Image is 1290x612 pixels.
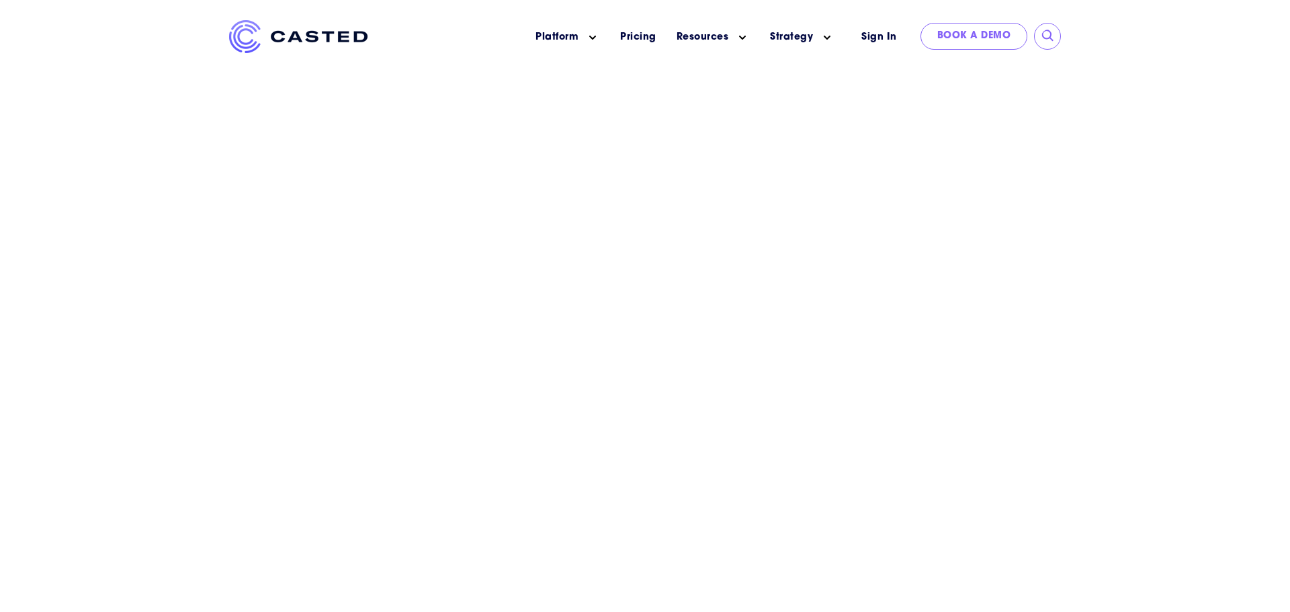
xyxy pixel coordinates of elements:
a: Strategy [770,30,813,44]
input: Submit [1041,30,1055,43]
a: Resources [677,30,729,44]
a: Platform [535,30,578,44]
nav: Main menu [388,20,845,54]
a: Book a Demo [920,23,1028,50]
img: Casted_Logo_Horizontal_FullColor_PUR_BLUE [229,20,368,53]
a: Sign In [845,23,914,52]
a: Pricing [620,30,656,44]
